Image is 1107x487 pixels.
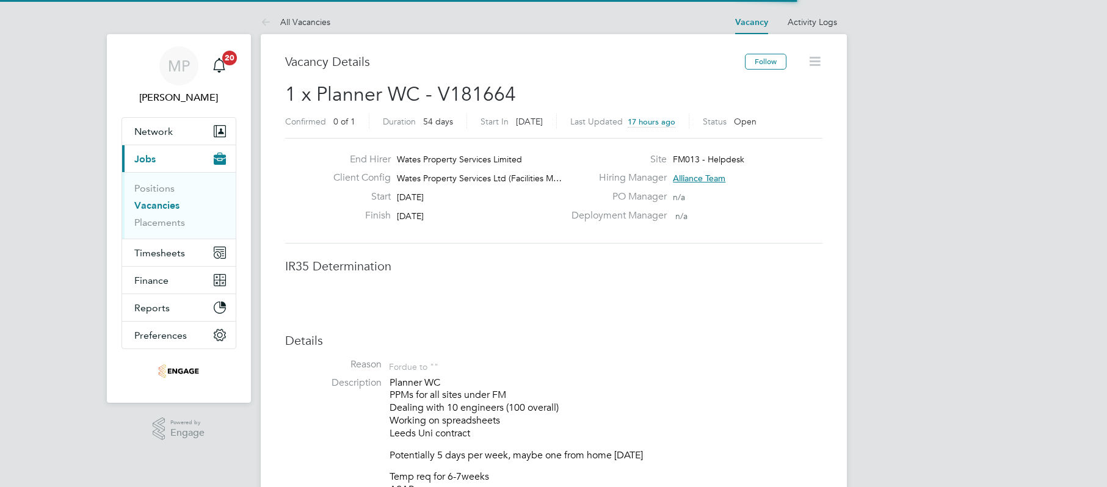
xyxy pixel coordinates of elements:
label: Deployment Manager [564,209,667,222]
span: Timesheets [134,247,185,259]
a: Placements [134,217,185,228]
span: 20 [222,51,237,65]
a: Vacancies [134,200,180,211]
span: Wates Property Services Limited [397,154,522,165]
span: 0 of 1 [333,116,355,127]
a: Activity Logs [788,16,837,27]
span: Alliance Team [673,173,725,184]
span: n/a [673,192,685,203]
h3: Details [285,333,822,348]
h3: IR35 Determination [285,258,822,274]
button: Preferences [122,322,236,348]
p: Potentially 5 days per week, maybe one from home [DATE] [390,449,822,462]
span: Reports [134,302,170,314]
label: Finish [324,209,391,222]
label: Reason [285,358,382,371]
span: 17 hours ago [628,117,675,127]
label: Status [703,116,727,127]
button: Reports [122,294,236,321]
span: Preferences [134,330,187,341]
a: Go to home page [122,361,236,381]
label: Start [324,190,391,203]
a: Powered byEngage [153,417,205,441]
span: MP [168,58,190,74]
span: Engage [170,428,205,438]
a: 20 [207,46,231,85]
h3: Vacancy Details [285,54,745,70]
label: Duration [383,116,416,127]
span: Network [134,126,173,137]
p: Planner WC PPMs for all sites under FM Dealing with 10 engineers (100 overall) Working on spreads... [390,377,822,440]
div: For due to "" [389,358,438,372]
span: 1 x Planner WC - V181664 [285,82,516,106]
label: Description [285,377,382,389]
span: Wates Property Services Ltd (Facilities M… [397,173,562,184]
label: Confirmed [285,116,326,127]
span: Finance [134,275,169,286]
label: Hiring Manager [564,171,667,184]
label: Last Updated [570,116,623,127]
button: Timesheets [122,239,236,266]
div: Jobs [122,172,236,239]
span: [DATE] [397,211,424,222]
span: Martin Paxman [122,90,236,105]
a: All Vacancies [261,16,330,27]
span: Jobs [134,153,156,165]
label: Start In [481,116,509,127]
nav: Main navigation [107,34,251,403]
span: n/a [675,211,688,222]
button: Jobs [122,145,236,172]
span: FM013 - Helpdesk [673,154,744,165]
img: stallionrecruitment-logo-retina.png [158,361,198,381]
label: Client Config [324,171,391,184]
label: Site [564,153,667,166]
a: Vacancy [735,17,768,27]
a: MP[PERSON_NAME] [122,46,236,105]
span: [DATE] [397,192,424,203]
button: Finance [122,267,236,294]
label: PO Manager [564,190,667,203]
span: 54 days [423,116,453,127]
a: Positions [134,182,175,194]
span: Open [734,116,757,127]
button: Follow [745,54,786,70]
span: [DATE] [516,116,543,127]
button: Network [122,118,236,145]
label: End Hirer [324,153,391,166]
span: Powered by [170,417,205,428]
